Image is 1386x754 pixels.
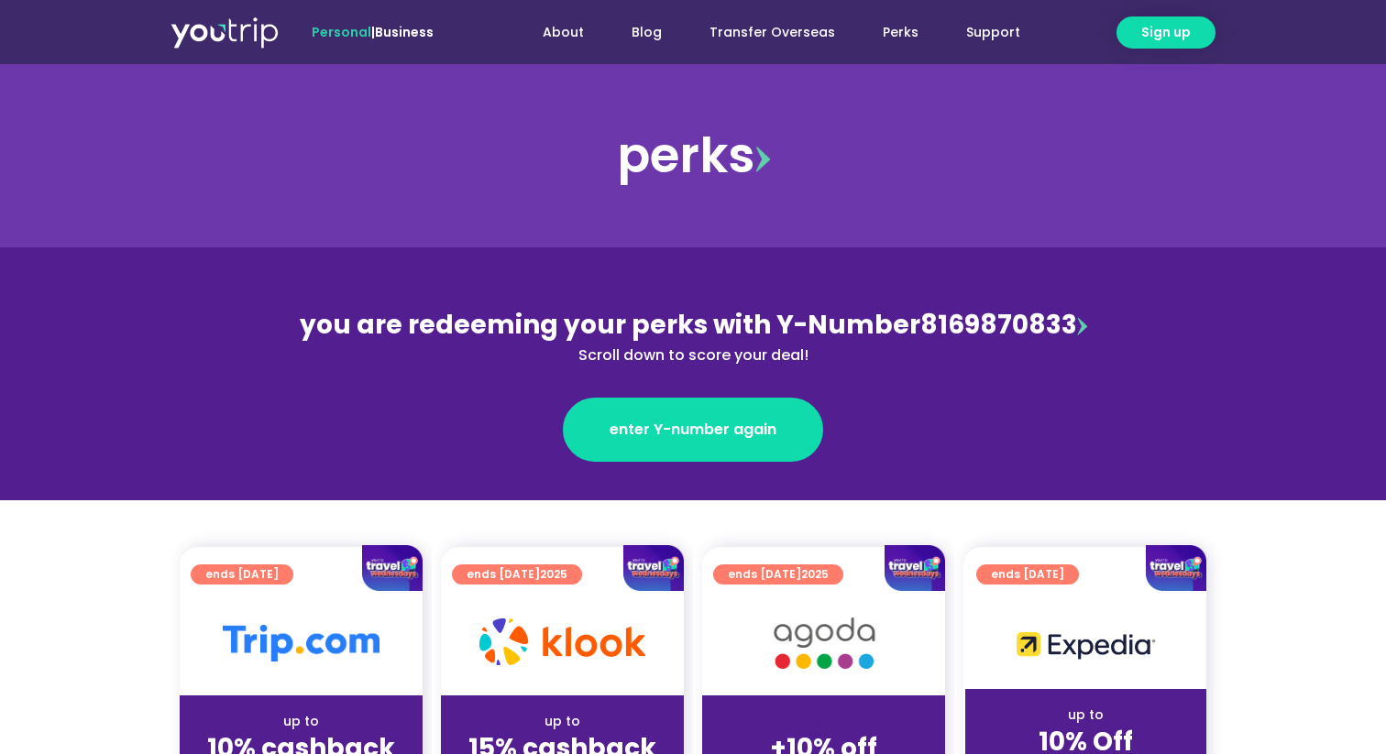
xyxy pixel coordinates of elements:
a: Perks [859,16,942,49]
div: up to [980,705,1192,725]
a: Business [375,23,434,41]
div: up to [456,712,669,731]
a: Sign up [1116,16,1215,49]
div: Scroll down to score your deal! [295,344,1091,366]
a: Blog [608,16,686,49]
a: enter Y-number again [563,398,823,462]
div: 8169870833 [295,306,1091,366]
span: Personal [312,23,371,41]
span: you are redeeming your perks with Y-Number [300,307,920,343]
span: enter Y-number again [610,419,776,441]
span: Sign up [1141,23,1191,42]
a: About [519,16,608,49]
nav: Menu [483,16,1044,49]
span: up to [807,712,841,730]
a: Support [942,16,1044,49]
a: Transfer Overseas [686,16,859,49]
div: up to [194,712,408,731]
span: | [312,23,434,41]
